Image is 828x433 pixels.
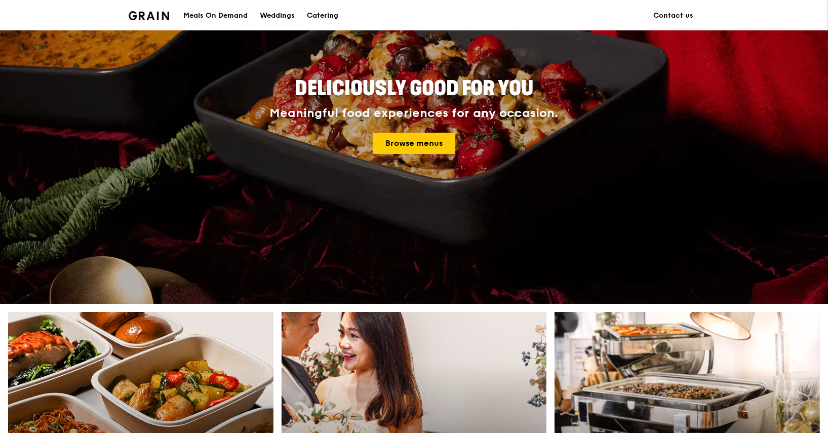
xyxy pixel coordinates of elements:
[232,106,597,121] div: Meaningful food experiences for any occasion.
[295,76,533,101] span: Deliciously good for you
[260,1,295,31] div: Weddings
[183,1,248,31] div: Meals On Demand
[373,133,455,154] a: Browse menus
[648,1,700,31] a: Contact us
[301,1,344,31] a: Catering
[129,11,170,20] img: Grain
[254,1,301,31] a: Weddings
[307,1,338,31] div: Catering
